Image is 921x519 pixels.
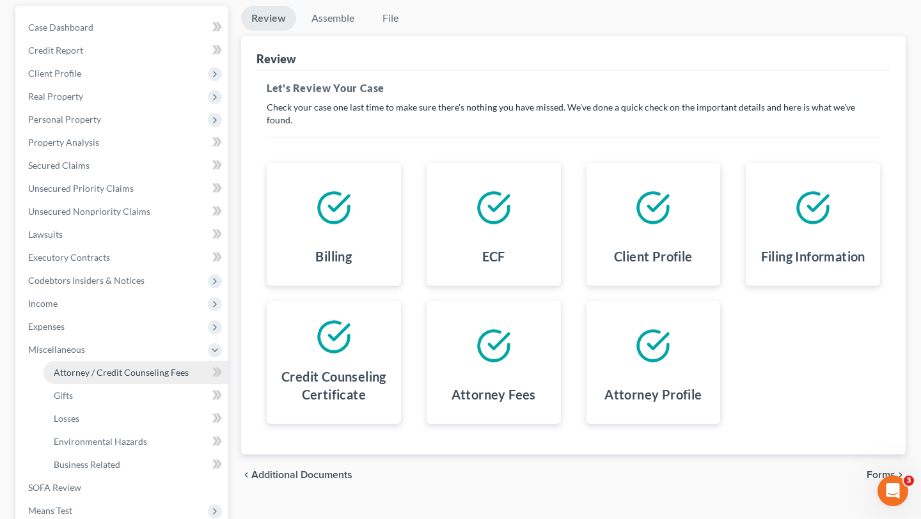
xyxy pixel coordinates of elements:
[43,430,228,453] a: Environmental Hazards
[18,131,228,154] a: Property Analysis
[482,247,505,265] h4: ECF
[251,470,352,480] span: Additional Documents
[761,247,865,265] h4: Filing Information
[28,68,81,79] span: Client Profile
[614,247,693,265] h4: Client Profile
[370,6,411,31] a: File
[43,384,228,407] a: Gifts
[256,51,296,66] div: Review
[28,321,65,332] span: Expenses
[28,183,134,194] span: Unsecured Priority Claims
[301,6,365,31] a: Assemble
[28,252,110,263] span: Executory Contracts
[43,361,228,384] a: Attorney / Credit Counseling Fees
[28,137,99,148] span: Property Analysis
[54,436,147,447] span: Environmental Hazards
[867,470,906,480] button: Forms chevron_right
[241,470,352,480] a: chevron_left Additional Documents
[895,470,906,480] i: chevron_right
[867,470,895,480] span: Forms
[28,160,90,171] span: Secured Claims
[241,6,296,31] a: Review
[28,482,81,493] span: SOFA Review
[43,407,228,430] a: Losses
[18,200,228,223] a: Unsecured Nonpriority Claims
[604,385,702,403] h4: Attorney Profile
[28,45,83,56] span: Credit Report
[28,298,58,309] span: Income
[54,459,120,470] span: Business Related
[18,476,228,499] a: SOFA Review
[54,413,79,424] span: Losses
[267,101,880,127] p: Check your case one last time to make sure there's nothing you have missed. We've done a quick ch...
[28,91,83,102] span: Real Property
[28,229,63,240] span: Lawsuits
[54,390,73,401] span: Gifts
[18,246,228,269] a: Executory Contracts
[315,247,352,265] h4: Billing
[28,114,101,125] span: Personal Property
[878,476,908,506] iframe: Intercom live chat
[452,385,536,403] h4: Attorney Fees
[28,22,93,33] span: Case Dashboard
[28,344,85,355] span: Miscellaneous
[43,453,228,476] a: Business Related
[904,476,914,486] span: 3
[18,16,228,39] a: Case Dashboard
[18,39,228,62] a: Credit Report
[28,505,72,516] span: Means Test
[18,223,228,246] a: Lawsuits
[54,367,189,378] span: Attorney / Credit Counseling Fees
[18,177,228,200] a: Unsecured Priority Claims
[28,206,150,217] span: Unsecured Nonpriority Claims
[241,470,251,480] i: chevron_left
[277,368,391,403] h4: Credit Counseling Certificate
[267,81,880,96] h5: Let's Review Your Case
[28,275,145,286] span: Codebtors Insiders & Notices
[18,154,228,177] a: Secured Claims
